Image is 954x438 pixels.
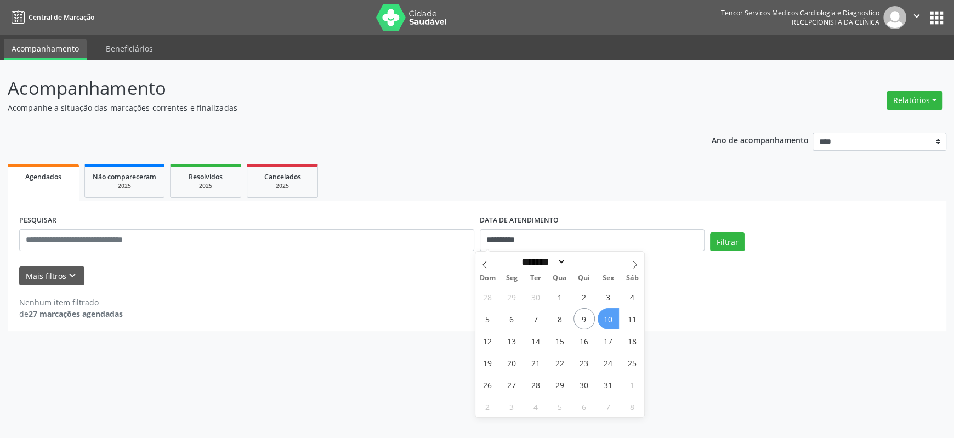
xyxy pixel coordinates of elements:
[549,308,571,329] span: Outubro 8, 2025
[596,275,620,282] span: Sex
[883,6,906,29] img: img
[573,374,595,395] span: Outubro 30, 2025
[573,286,595,308] span: Outubro 2, 2025
[911,10,923,22] i: 
[621,286,643,308] span: Outubro 4, 2025
[98,39,161,58] a: Beneficiários
[525,352,547,373] span: Outubro 21, 2025
[525,330,547,351] span: Outubro 14, 2025
[501,286,523,308] span: Setembro 29, 2025
[549,286,571,308] span: Outubro 1, 2025
[477,308,498,329] span: Outubro 5, 2025
[501,374,523,395] span: Outubro 27, 2025
[501,308,523,329] span: Outubro 6, 2025
[887,91,942,110] button: Relatórios
[93,182,156,190] div: 2025
[621,330,643,351] span: Outubro 18, 2025
[525,374,547,395] span: Outubro 28, 2025
[525,286,547,308] span: Setembro 30, 2025
[549,374,571,395] span: Outubro 29, 2025
[598,330,619,351] span: Outubro 17, 2025
[499,275,524,282] span: Seg
[524,275,548,282] span: Ter
[19,266,84,286] button: Mais filtroskeyboard_arrow_down
[477,374,498,395] span: Outubro 26, 2025
[255,182,310,190] div: 2025
[549,330,571,351] span: Outubro 15, 2025
[29,13,94,22] span: Central de Marcação
[501,352,523,373] span: Outubro 20, 2025
[25,172,61,181] span: Agendados
[477,352,498,373] span: Outubro 19, 2025
[19,212,56,229] label: PESQUISAR
[549,352,571,373] span: Outubro 22, 2025
[598,396,619,417] span: Novembro 7, 2025
[8,8,94,26] a: Central de Marcação
[525,396,547,417] span: Novembro 4, 2025
[566,256,602,268] input: Year
[477,286,498,308] span: Setembro 28, 2025
[598,374,619,395] span: Outubro 31, 2025
[710,232,745,251] button: Filtrar
[548,275,572,282] span: Qua
[264,172,301,181] span: Cancelados
[518,256,566,268] select: Month
[93,172,156,181] span: Não compareceram
[525,308,547,329] span: Outubro 7, 2025
[477,330,498,351] span: Outubro 12, 2025
[475,275,499,282] span: Dom
[573,396,595,417] span: Novembro 6, 2025
[721,8,879,18] div: Tencor Servicos Medicos Cardiologia e Diagnostico
[29,309,123,319] strong: 27 marcações agendadas
[549,396,571,417] span: Novembro 5, 2025
[573,352,595,373] span: Outubro 23, 2025
[598,286,619,308] span: Outubro 3, 2025
[19,297,123,308] div: Nenhum item filtrado
[621,374,643,395] span: Novembro 1, 2025
[792,18,879,27] span: Recepcionista da clínica
[712,133,809,146] p: Ano de acompanhamento
[501,330,523,351] span: Outubro 13, 2025
[480,212,559,229] label: DATA DE ATENDIMENTO
[178,182,233,190] div: 2025
[621,352,643,373] span: Outubro 25, 2025
[573,330,595,351] span: Outubro 16, 2025
[66,270,78,282] i: keyboard_arrow_down
[4,39,87,60] a: Acompanhamento
[621,308,643,329] span: Outubro 11, 2025
[8,75,665,102] p: Acompanhamento
[477,396,498,417] span: Novembro 2, 2025
[598,352,619,373] span: Outubro 24, 2025
[620,275,644,282] span: Sáb
[501,396,523,417] span: Novembro 3, 2025
[572,275,596,282] span: Qui
[8,102,665,113] p: Acompanhe a situação das marcações correntes e finalizadas
[19,308,123,320] div: de
[906,6,927,29] button: 
[598,308,619,329] span: Outubro 10, 2025
[189,172,223,181] span: Resolvidos
[621,396,643,417] span: Novembro 8, 2025
[573,308,595,329] span: Outubro 9, 2025
[927,8,946,27] button: apps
